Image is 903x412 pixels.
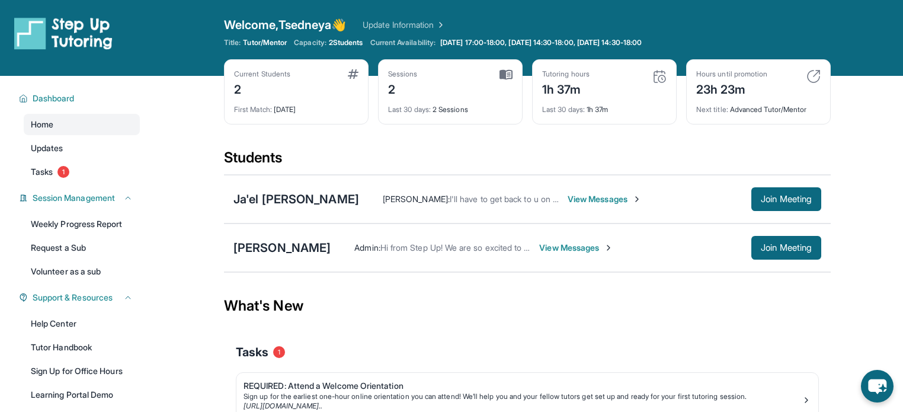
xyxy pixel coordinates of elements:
[861,370,894,403] button: chat-button
[224,38,241,47] span: Title:
[388,105,431,114] span: Last 30 days :
[234,69,290,79] div: Current Students
[568,193,642,205] span: View Messages
[33,292,113,304] span: Support & Resources
[273,346,285,358] span: 1
[33,92,75,104] span: Dashboard
[329,38,363,47] span: 2 Students
[233,239,331,256] div: [PERSON_NAME]
[24,337,140,358] a: Tutor Handbook
[24,114,140,135] a: Home
[224,17,346,33] span: Welcome, Tsedneya 👋
[542,69,590,79] div: Tutoring hours
[24,313,140,334] a: Help Center
[234,105,272,114] span: First Match :
[243,38,287,47] span: Tutor/Mentor
[383,194,450,204] span: [PERSON_NAME] :
[24,261,140,282] a: Volunteer as a sub
[244,401,322,410] a: [URL][DOMAIN_NAME]..
[348,69,358,79] img: card
[244,392,802,401] div: Sign up for the earliest one-hour online orientation you can attend! We’ll help you and your fell...
[761,244,812,251] span: Join Meeting
[28,192,133,204] button: Session Management
[696,79,767,98] div: 23h 23m
[542,98,667,114] div: 1h 37m
[24,237,140,258] a: Request a Sub
[363,19,446,31] a: Update Information
[234,98,358,114] div: [DATE]
[542,79,590,98] div: 1h 37m
[440,38,642,47] span: [DATE] 17:00-18:00, [DATE] 14:30-18:00, [DATE] 14:30-18:00
[224,148,831,174] div: Students
[499,69,513,80] img: card
[24,384,140,405] a: Learning Portal Demo
[370,38,436,47] span: Current Availability:
[806,69,821,84] img: card
[31,142,63,154] span: Updates
[539,242,613,254] span: View Messages
[33,192,115,204] span: Session Management
[28,292,133,304] button: Support & Resources
[28,92,133,104] button: Dashboard
[234,79,290,98] div: 2
[24,161,140,183] a: Tasks1
[652,69,667,84] img: card
[450,194,566,204] span: I'll have to get back to u on that
[632,194,642,204] img: Chevron-Right
[31,119,53,130] span: Home
[388,79,418,98] div: 2
[31,166,53,178] span: Tasks
[236,344,268,360] span: Tasks
[24,138,140,159] a: Updates
[434,19,446,31] img: Chevron Right
[57,166,69,178] span: 1
[24,213,140,235] a: Weekly Progress Report
[604,243,613,253] img: Chevron-Right
[751,187,821,211] button: Join Meeting
[696,69,767,79] div: Hours until promotion
[388,69,418,79] div: Sessions
[388,98,513,114] div: 2 Sessions
[751,236,821,260] button: Join Meeting
[233,191,359,207] div: Ja'el [PERSON_NAME]
[24,360,140,382] a: Sign Up for Office Hours
[761,196,812,203] span: Join Meeting
[438,38,644,47] a: [DATE] 17:00-18:00, [DATE] 14:30-18:00, [DATE] 14:30-18:00
[224,280,831,332] div: What's New
[542,105,585,114] span: Last 30 days :
[696,105,728,114] span: Next title :
[354,242,380,253] span: Admin :
[294,38,326,47] span: Capacity:
[14,17,113,50] img: logo
[696,98,821,114] div: Advanced Tutor/Mentor
[244,380,802,392] div: REQUIRED: Attend a Welcome Orientation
